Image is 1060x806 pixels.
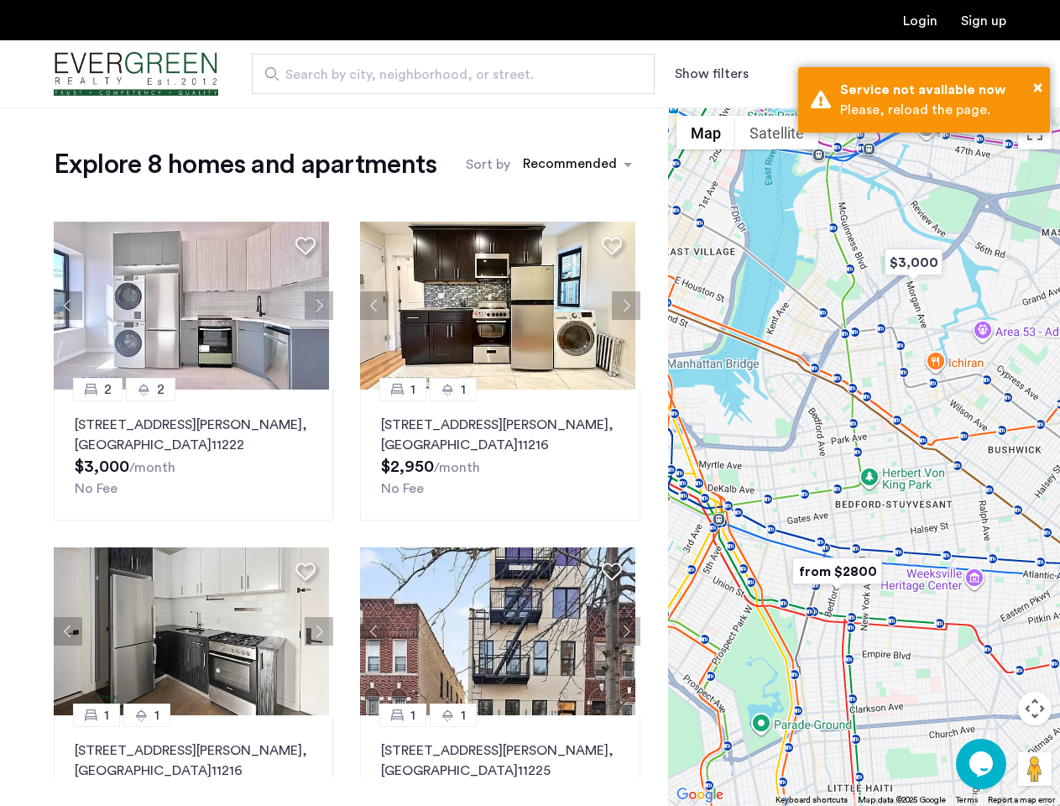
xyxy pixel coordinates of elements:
[360,547,635,715] img: 2010_638566621871439460.jpeg
[381,415,619,455] p: [STREET_ADDRESS][PERSON_NAME] 11216
[54,291,82,320] button: Previous apartment
[252,54,655,94] input: Apartment Search
[104,379,112,400] span: 2
[1033,79,1042,96] span: ×
[878,243,949,281] div: $3,000
[381,741,619,781] p: [STREET_ADDRESS][PERSON_NAME] 11225
[75,415,312,455] p: [STREET_ADDRESS][PERSON_NAME] 11222
[410,379,415,400] span: 1
[988,794,1055,806] a: Report a map error
[840,100,1037,120] div: Please, reload the page.
[612,291,640,320] button: Next apartment
[786,552,889,590] div: from $2800
[75,458,129,475] span: $3,000
[461,379,466,400] span: 1
[75,482,117,495] span: No Fee
[54,43,218,106] a: Cazamio Logo
[903,14,937,28] a: Login
[75,741,312,781] p: [STREET_ADDRESS][PERSON_NAME] 11216
[360,222,635,390] img: 2010_638484677605117544.jpeg
[54,148,436,181] h1: Explore 8 homes and apartments
[956,739,1010,789] iframe: chat widget
[840,80,1037,100] div: Service not available now
[54,547,329,715] img: 4a507c6c-f1c0-4c3e-9119-49aca691165c_638908693189294812.png
[735,116,818,149] button: Show satellite imagery
[956,794,978,806] a: Terms (opens in new tab)
[514,149,640,180] ng-select: sort-apartment
[410,705,415,725] span: 1
[461,705,466,725] span: 1
[54,617,82,646] button: Previous apartment
[129,461,175,474] sub: /month
[676,116,735,149] button: Show street map
[360,390,640,521] a: 11[STREET_ADDRESS][PERSON_NAME], [GEOGRAPHIC_DATA]11216No Fee
[858,796,946,804] span: Map data ©2025 Google
[1018,752,1052,786] button: Drag Pegman onto the map to open Street View
[672,784,728,806] img: Google
[360,617,389,646] button: Previous apartment
[675,64,749,84] button: Show or hide filters
[1018,692,1052,725] button: Map camera controls
[1033,75,1042,100] button: Close
[285,65,608,85] span: Search by city, neighborhood, or street.
[305,291,333,320] button: Next apartment
[961,14,1006,28] a: Registration
[104,705,109,725] span: 1
[466,154,510,175] label: Sort by
[54,43,218,106] img: logo
[305,617,333,646] button: Next apartment
[360,291,389,320] button: Previous apartment
[154,705,159,725] span: 1
[157,379,164,400] span: 2
[520,154,617,178] div: Recommended
[54,390,333,521] a: 22[STREET_ADDRESS][PERSON_NAME], [GEOGRAPHIC_DATA]11222No Fee
[381,482,424,495] span: No Fee
[381,458,434,475] span: $2,950
[434,461,480,474] sub: /month
[612,617,640,646] button: Next apartment
[775,794,848,806] button: Keyboard shortcuts
[54,222,329,390] img: 218_638482808496955263.jpeg
[672,784,728,806] a: Open this area in Google Maps (opens a new window)
[1018,116,1052,149] button: Toggle fullscreen view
